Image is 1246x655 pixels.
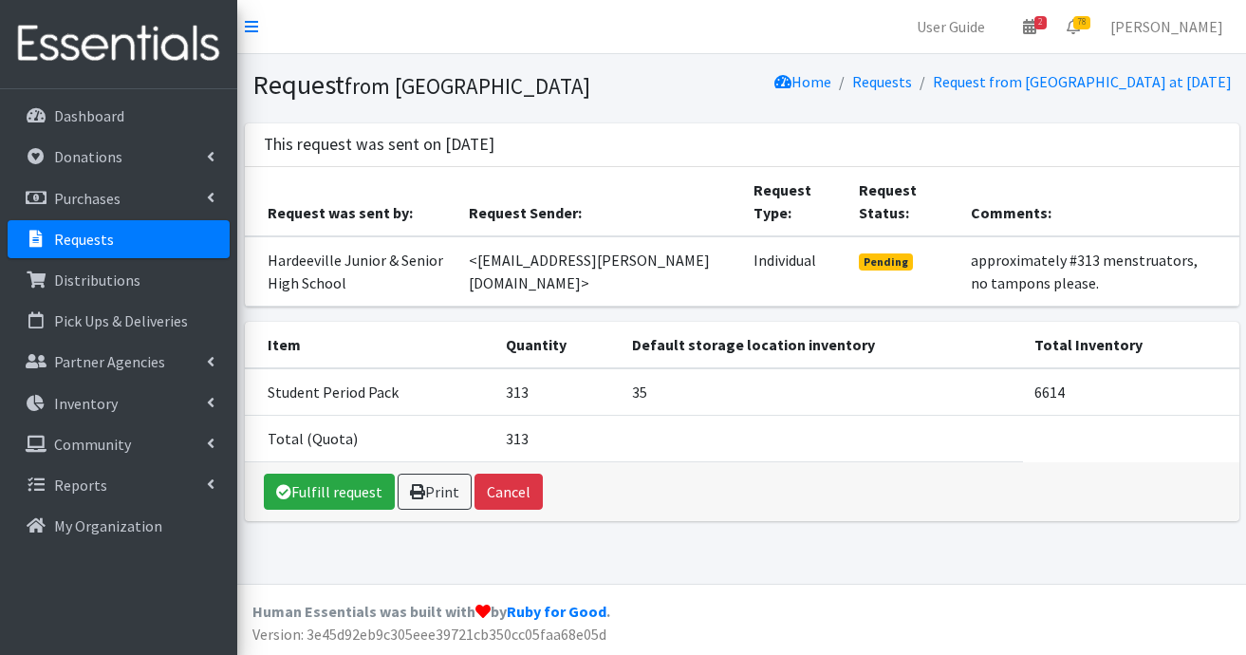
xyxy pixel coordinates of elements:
small: from [GEOGRAPHIC_DATA] [344,72,590,100]
p: Inventory [54,394,118,413]
a: Print [398,474,472,510]
a: Requests [8,220,230,258]
td: 6614 [1023,368,1238,416]
a: Fulfill request [264,474,395,510]
a: Pick Ups & Deliveries [8,302,230,340]
th: Comments: [959,167,1239,236]
a: Donations [8,138,230,176]
h3: This request was sent on [DATE] [264,135,494,155]
th: Quantity [494,322,621,368]
td: <[EMAIL_ADDRESS][PERSON_NAME][DOMAIN_NAME]> [457,236,742,307]
td: Student Period Pack [245,368,495,416]
a: Community [8,425,230,463]
strong: Human Essentials was built with by . [252,602,610,621]
a: Home [774,72,831,91]
a: Purchases [8,179,230,217]
a: Inventory [8,384,230,422]
img: HumanEssentials [8,12,230,76]
p: Dashboard [54,106,124,125]
th: Total Inventory [1023,322,1238,368]
a: User Guide [902,8,1000,46]
a: Ruby for Good [507,602,606,621]
a: Dashboard [8,97,230,135]
th: Request Status: [847,167,958,236]
p: Purchases [54,189,121,208]
th: Request Type: [742,167,848,236]
p: Donations [54,147,122,166]
th: Default storage location inventory [621,322,1023,368]
span: 2 [1034,16,1047,29]
th: Request Sender: [457,167,742,236]
p: Distributions [54,271,140,290]
span: Version: 3e45d92eb9c305eee39721cb350cc05faa68e05d [252,625,606,644]
a: Distributions [8,261,230,299]
td: Total (Quota) [245,415,495,461]
span: Pending [859,253,913,271]
p: Pick Ups & Deliveries [54,311,188,330]
a: 78 [1051,8,1095,46]
p: Requests [54,230,114,249]
a: Partner Agencies [8,343,230,381]
td: 313 [494,415,621,461]
p: My Organization [54,516,162,535]
td: Individual [742,236,848,307]
a: 2 [1008,8,1051,46]
td: 35 [621,368,1023,416]
p: Reports [54,476,107,495]
h1: Request [252,68,735,102]
a: Reports [8,466,230,504]
th: Item [245,322,495,368]
button: Cancel [474,474,543,510]
p: Community [54,435,131,454]
p: Partner Agencies [54,352,165,371]
span: 78 [1073,16,1090,29]
td: Hardeeville Junior & Senior High School [245,236,457,307]
th: Request was sent by: [245,167,457,236]
a: [PERSON_NAME] [1095,8,1238,46]
a: Request from [GEOGRAPHIC_DATA] at [DATE] [933,72,1232,91]
a: Requests [852,72,912,91]
td: 313 [494,368,621,416]
td: approximately #313 menstruators, no tampons please. [959,236,1239,307]
a: My Organization [8,507,230,545]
